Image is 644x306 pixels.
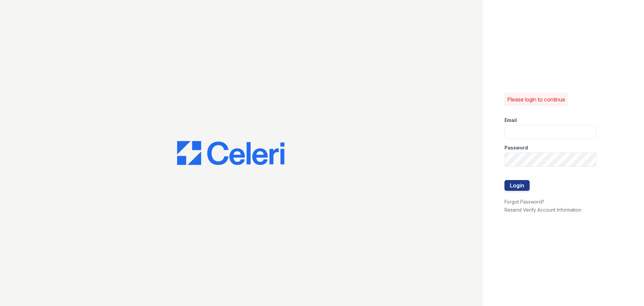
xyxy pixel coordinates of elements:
button: Login [504,180,530,191]
p: Please login to continue [507,95,565,103]
img: CE_Logo_Blue-a8612792a0a2168367f1c8372b55b34899dd931a85d93a1a3d3e32e68fde9ad4.png [177,141,284,165]
label: Email [504,117,517,124]
label: Password [504,144,528,151]
a: Forgot Password? [504,199,544,205]
a: Resend Verify Account Information [504,207,581,213]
